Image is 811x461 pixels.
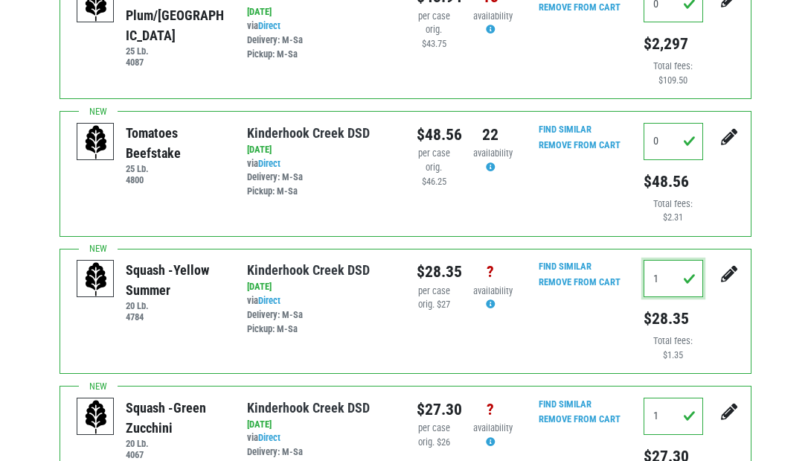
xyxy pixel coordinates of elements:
div: [DATE] [247,143,394,157]
div: per case [417,422,451,436]
a: Kinderhook Creek DSD [247,262,370,278]
h5: $48.56 [644,172,703,191]
a: Kinderhook Creek DSD [247,125,370,141]
div: [DATE] [247,5,394,19]
a: Direct [258,20,281,31]
a: Kinderhook Creek DSD [247,400,370,416]
input: Remove From Cart [530,274,629,291]
span: availability [473,10,513,22]
span: availability [473,147,513,159]
span: availability [473,422,513,433]
div: [DATE] [247,418,394,432]
input: Qty [644,260,703,297]
img: placeholder-variety-43d6402dacf2d531de610a020419775a.svg [77,398,115,436]
div: $48.56 [417,123,451,147]
span: availability [473,285,513,296]
h6: 20 Lb. [126,438,224,449]
h6: 25 Lb. [126,163,224,174]
h6: 4784 [126,311,224,322]
div: $27.30 [417,398,451,422]
div: [DATE] [247,280,394,294]
a: Direct [258,158,281,169]
a: Find Similar [539,398,592,410]
div: per case [417,147,451,161]
div: Squash -Green Zucchini [126,398,224,438]
h6: 4067 [126,449,224,460]
div: via [247,157,394,200]
div: 22 [473,123,507,147]
div: Total fees: $2.31 [644,197,703,226]
div: per case [417,10,451,24]
div: orig. $43.75 [417,23,451,51]
div: Squash -Yellow Summer [126,260,224,300]
div: ? [473,260,507,284]
a: Direct [258,295,281,306]
input: Qty [644,398,703,435]
div: Tomatoes Beefstake [126,123,224,163]
div: Total fees: $109.50 [644,60,703,88]
input: Qty [644,123,703,160]
h6: 4087 [126,57,224,68]
input: Remove From Cart [530,137,629,154]
h5: $2,297 [644,34,703,54]
h6: 4800 [126,174,224,185]
h6: 20 Lb. [126,300,224,311]
a: Direct [258,432,281,443]
h5: $28.35 [644,309,703,328]
div: via [247,294,394,337]
img: placeholder-variety-43d6402dacf2d531de610a020419775a.svg [77,124,115,161]
div: Delivery: M-Sa Pickup: M-Sa [247,171,394,199]
div: $28.35 [417,260,451,284]
div: orig. $27 [417,298,451,312]
div: per case [417,284,451,299]
div: orig. $26 [417,436,451,450]
a: Find Similar [539,124,592,135]
input: Remove From Cart [530,411,629,428]
div: Delivery: M-Sa Pickup: M-Sa [247,308,394,337]
div: via [247,19,394,62]
div: ? [473,398,507,422]
div: orig. $46.25 [417,161,451,189]
div: Total fees: $1.35 [644,334,703,363]
img: placeholder-variety-43d6402dacf2d531de610a020419775a.svg [77,261,115,298]
h6: 25 Lb. [126,45,224,57]
div: Delivery: M-Sa Pickup: M-Sa [247,34,394,62]
a: Find Similar [539,261,592,272]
